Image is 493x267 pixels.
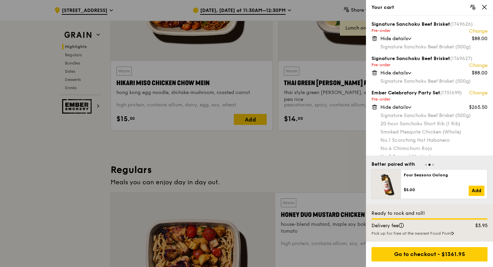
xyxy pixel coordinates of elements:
[380,36,408,42] span: Hide details
[371,21,488,33] div: Signature Sanchoku Beef Brisket
[469,62,488,69] a: Change
[380,78,488,85] div: Signature Sanchoku Beef Brisket (500g)
[371,96,488,102] div: Pre-order
[380,70,408,76] span: Hide details
[371,210,488,217] div: Ready to rock and roll!
[425,164,427,166] span: Go to slide 1
[461,222,492,229] div: $3.95
[380,104,408,110] span: Hide details
[404,187,469,193] div: $5.00
[469,104,488,111] div: $265.50
[371,4,488,11] div: Your cart
[371,247,488,262] div: Go to checkout - $1361.95
[371,55,488,68] div: Signature Sanchoku Beef Brisket
[469,186,484,196] a: Add
[371,161,415,168] div: Better paired with
[472,35,488,42] div: $88.00
[371,231,488,236] div: Pick up for free at the nearest Food Point
[380,120,488,127] div: 20‑hour Sanchoku Short Rib (1 Rib)
[380,44,488,50] div: Signature Sanchoku Beef Brisket (500g)
[450,56,472,61] span: (1749627)
[371,62,488,68] div: Pre-order
[380,137,488,144] div: No.1 Scorching Hot Habanero
[371,28,488,33] div: Pre-order
[404,172,484,178] div: Four Seasons Oolong
[440,90,462,96] span: (1751699)
[472,70,488,77] div: $88.00
[380,112,488,119] div: Signature Sanchoku Beef Brisket (500g)
[380,153,488,160] div: No.5 Popped Mustard
[450,21,473,27] span: (1749626)
[469,90,488,96] a: Change
[469,28,488,35] a: Change
[428,164,431,166] span: Go to slide 2
[380,129,488,136] div: Smoked Mesquite Chicken (Whole)
[432,164,434,166] span: Go to slide 3
[371,90,488,102] div: Ember Celebratory Party Set
[367,222,461,229] div: Delivery fee
[380,145,488,152] div: No.4 Chimichurri Rojo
